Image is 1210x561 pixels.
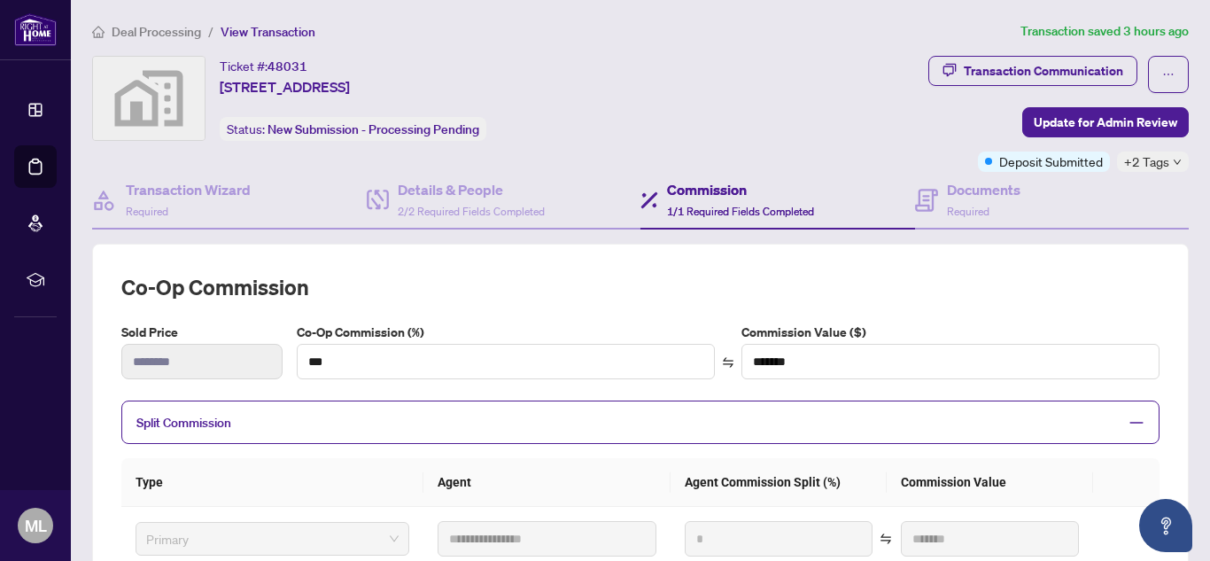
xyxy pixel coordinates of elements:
[268,121,479,137] span: New Submission - Processing Pending
[220,76,350,97] span: [STREET_ADDRESS]
[268,58,307,74] span: 48031
[1124,152,1169,172] span: +2 Tags
[1022,107,1189,137] button: Update for Admin Review
[928,56,1137,86] button: Transaction Communication
[947,205,989,218] span: Required
[999,152,1103,171] span: Deposit Submitted
[93,57,205,140] img: svg%3e
[220,56,307,76] div: Ticket #:
[1162,68,1175,81] span: ellipsis
[220,117,486,141] div: Status:
[722,356,734,369] span: swap
[112,24,201,40] span: Deal Processing
[741,323,1160,342] label: Commission Value ($)
[667,205,814,218] span: 1/1 Required Fields Completed
[14,13,57,46] img: logo
[1034,108,1177,136] span: Update for Admin Review
[136,415,231,431] span: Split Commission
[667,179,814,200] h4: Commission
[398,179,545,200] h4: Details & People
[92,26,105,38] span: home
[671,458,887,507] th: Agent Commission Split (%)
[880,533,892,545] span: swap
[423,458,671,507] th: Agent
[947,179,1020,200] h4: Documents
[1173,158,1182,167] span: down
[398,205,545,218] span: 2/2 Required Fields Completed
[121,323,283,342] label: Sold Price
[121,401,1160,444] div: Split Commission
[126,205,168,218] span: Required
[221,24,315,40] span: View Transaction
[297,323,715,342] label: Co-Op Commission (%)
[887,458,1093,507] th: Commission Value
[208,21,213,42] li: /
[1129,415,1144,431] span: minus
[1020,21,1189,42] article: Transaction saved 3 hours ago
[25,513,47,538] span: ML
[126,179,251,200] h4: Transaction Wizard
[121,273,1160,301] h2: Co-op Commission
[1139,499,1192,552] button: Open asap
[121,458,423,507] th: Type
[964,57,1123,85] div: Transaction Communication
[146,526,399,552] span: Primary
